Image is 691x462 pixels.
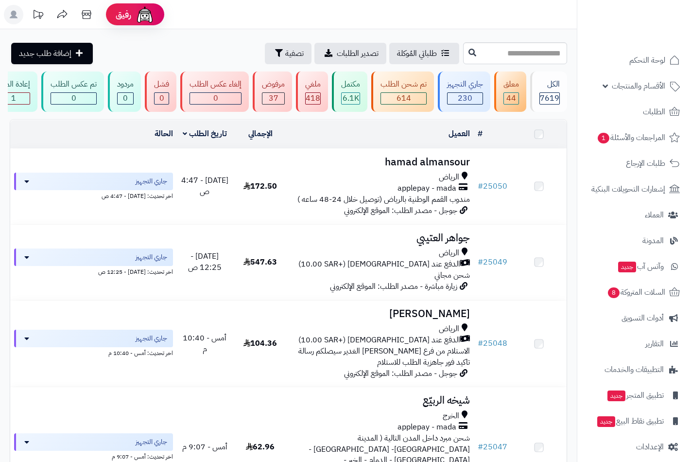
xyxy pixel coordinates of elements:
[504,93,518,104] div: 44
[583,255,685,278] a: وآتس آبجديد
[478,180,483,192] span: #
[583,229,685,252] a: المدونة
[606,389,664,402] span: تطبيق المتجر
[243,256,277,268] span: 547.63
[636,440,664,454] span: الإعدادات
[11,43,93,64] a: إضافة طلب جديد
[645,337,664,351] span: التقارير
[583,178,685,201] a: إشعارات التحويلات البنكية
[298,335,460,346] span: الدفع عند [DEMOGRAPHIC_DATA] (+10.00 SAR)
[439,248,459,259] span: الرياض
[492,71,528,112] a: معلق 44
[343,92,359,104] span: 6.1K
[583,100,685,124] a: الطلبات
[478,256,483,268] span: #
[380,79,427,90] div: تم شحن الطلب
[583,332,685,355] a: التقارير
[528,71,569,112] a: الكل7619
[458,92,472,104] span: 230
[248,128,273,140] a: الإجمالي
[330,281,457,292] span: زيارة مباشرة - مصدر الطلب: الموقع الإلكتروني
[591,182,665,196] span: إشعارات التحويلات البنكية
[51,93,96,104] div: 0
[583,126,685,149] a: المراجعات والأسئلة1
[298,259,460,270] span: الدفع عند [DEMOGRAPHIC_DATA] (+10.00 SAR)
[643,105,665,119] span: الطلبات
[618,262,636,272] span: جديد
[159,92,164,104] span: 0
[183,332,226,355] span: أمس - 10:40 م
[136,334,167,343] span: جاري التجهيز
[503,79,519,90] div: معلق
[306,93,320,104] div: 418
[51,79,97,90] div: تم عكس الطلب
[583,49,685,72] a: لوحة التحكم
[292,157,469,168] h3: hamad almansour
[118,93,133,104] div: 0
[292,395,469,406] h3: شيخه الربيّع
[106,71,143,112] a: مردود 0
[397,422,456,433] span: applepay - mada
[337,48,379,59] span: تصدير الطلبات
[294,71,330,112] a: ملغي 418
[478,441,507,453] a: #25047
[478,180,507,192] a: #25050
[297,194,470,205] span: مندوب القمم الوطنية بالرياض (توصيل خلال 24-48 ساعه )
[397,183,456,194] span: applepay - mada
[292,232,469,244] h3: جواهر العتيبي
[439,172,459,183] span: الرياض
[154,79,169,90] div: فشل
[605,363,664,376] span: التطبيقات والخدمات
[306,92,320,104] span: 418
[622,311,664,325] span: أدوات التسويق
[583,358,685,381] a: التطبيقات والخدمات
[369,71,436,112] a: تم شحن الطلب 614
[381,93,426,104] div: 614
[583,306,685,330] a: أدوات التسويق
[344,368,457,379] span: جوجل - مصدر الطلب: الموقع الإلكتروني
[583,203,685,227] a: العملاء
[598,133,609,143] span: 1
[597,131,665,144] span: المراجعات والأسئلة
[478,441,483,453] span: #
[190,93,241,104] div: 0
[19,48,71,59] span: إضافة طلب جديد
[597,416,615,427] span: جديد
[397,48,437,59] span: طلباتي المُوكلة
[341,79,360,90] div: مكتمل
[330,71,369,112] a: مكتمل 6.1K
[135,5,155,24] img: ai-face.png
[117,79,134,90] div: مردود
[123,92,128,104] span: 0
[447,79,483,90] div: جاري التجهيز
[443,410,459,422] span: الخرج
[14,190,173,200] div: اخر تحديث: [DATE] - 4:47 ص
[136,252,167,262] span: جاري التجهيز
[243,180,277,192] span: 172.50
[439,323,459,335] span: الرياض
[136,177,167,186] span: جاري التجهيز
[298,345,470,368] span: الاستلام من فرع [PERSON_NAME] الغدير سيصلكم رسالة تاكيد فور جاهزية الطلب للاستلام
[178,71,251,112] a: إلغاء عكس الطلب 0
[617,260,664,273] span: وآتس آب
[342,93,360,104] div: 6113
[314,43,386,64] a: تصدير الطلبات
[39,71,106,112] a: تم عكس الطلب 0
[292,308,469,320] h3: [PERSON_NAME]
[607,285,665,299] span: السلات المتروكة
[155,128,173,140] a: الحالة
[251,71,294,112] a: مرفوض 37
[188,250,222,273] span: [DATE] - 12:25 ص
[181,175,228,197] span: [DATE] - 4:47 ص
[190,79,242,90] div: إلغاء عكس الطلب
[14,266,173,276] div: اخر تحديث: [DATE] - 12:25 ص
[26,5,50,27] a: تحديثات المنصة
[608,287,620,298] span: 8
[397,92,411,104] span: 614
[626,157,665,170] span: طلبات الإرجاع
[155,93,169,104] div: 0
[478,338,483,349] span: #
[116,9,131,20] span: رفيق
[478,128,483,140] a: #
[448,93,483,104] div: 230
